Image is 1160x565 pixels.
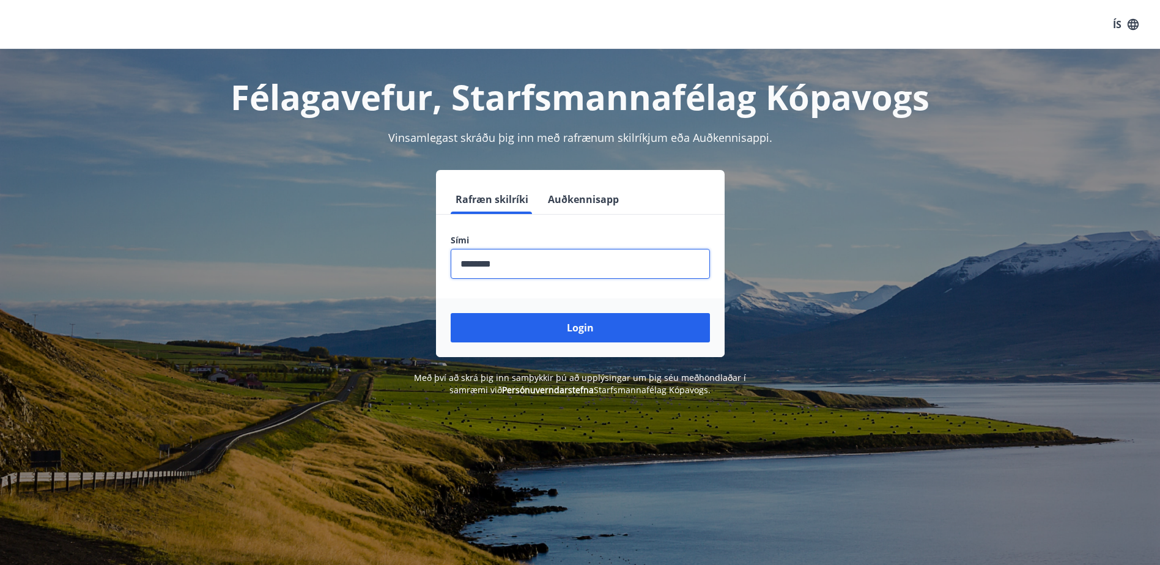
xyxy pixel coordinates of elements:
[451,185,533,214] button: Rafræn skilríki
[388,130,772,145] span: Vinsamlegast skráðu þig inn með rafrænum skilríkjum eða Auðkennisappi.
[451,234,710,246] label: Sími
[414,372,746,396] span: Með því að skrá þig inn samþykkir þú að upplýsingar um þig séu meðhöndlaðar í samræmi við Starfsm...
[543,185,624,214] button: Auðkennisapp
[155,73,1006,120] h1: Félagavefur, Starfsmannafélag Kópavogs
[451,313,710,342] button: Login
[1106,13,1145,35] button: ÍS
[502,384,594,396] a: Persónuverndarstefna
